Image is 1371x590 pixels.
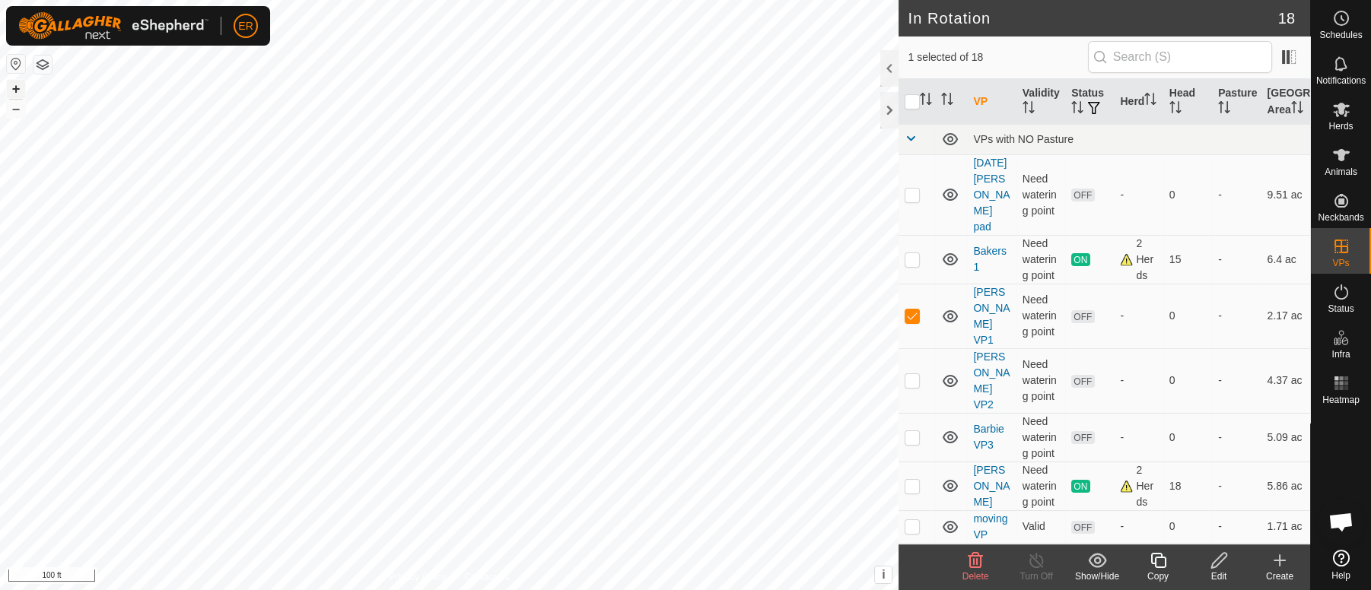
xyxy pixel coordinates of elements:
td: Need watering point [1016,413,1065,462]
span: Heatmap [1322,395,1360,404]
td: Need watering point [1016,348,1065,413]
td: - [1212,154,1261,235]
input: Search (S) [1088,41,1272,73]
p-sorticon: Activate to sort [1071,103,1083,116]
div: Show/Hide [1067,569,1128,583]
a: BarbieVP3 [973,423,1004,451]
a: [PERSON_NAME] VP1 [973,286,1010,346]
div: VPs with NO Pasture [973,133,1304,145]
div: - [1120,519,1156,534]
td: Valid [1016,510,1065,543]
p-sorticon: Activate to sort [1291,103,1303,116]
td: 15 [1163,235,1212,284]
th: VP [967,79,1016,125]
p-sorticon: Activate to sort [941,95,953,107]
td: 0 [1163,510,1212,543]
button: Map Layers [33,56,52,74]
div: 2 Herds [1120,236,1156,284]
a: [PERSON_NAME] [973,464,1010,508]
button: + [7,80,25,98]
span: OFF [1071,310,1094,323]
p-sorticon: Activate to sort [1218,103,1230,116]
td: 18 [1163,462,1212,510]
div: Turn Off [1006,569,1067,583]
span: OFF [1071,189,1094,201]
span: OFF [1071,431,1094,444]
td: 9.51 ac [1261,154,1310,235]
th: Status [1065,79,1114,125]
span: Infra [1331,350,1350,359]
div: 2 Herds [1120,462,1156,510]
div: Create [1249,569,1310,583]
td: 0 [1163,284,1212,348]
button: Reset Map [7,55,25,73]
div: - [1120,430,1156,446]
td: 0 [1163,348,1212,413]
div: - [1120,373,1156,389]
span: Animals [1325,167,1357,176]
div: Copy [1128,569,1188,583]
td: 6.4 ac [1261,235,1310,284]
a: Privacy Policy [390,570,447,584]
h2: In Rotation [908,9,1277,27]
span: Status [1328,304,1354,313]
td: - [1212,510,1261,543]
td: - [1212,348,1261,413]
a: Help [1311,544,1371,586]
td: 2.17 ac [1261,284,1310,348]
td: - [1212,235,1261,284]
img: Gallagher Logo [18,12,208,40]
td: 1.71 ac [1261,510,1310,543]
a: moving VP [973,512,1007,541]
td: Need watering point [1016,462,1065,510]
td: 0 [1163,154,1212,235]
p-sorticon: Activate to sort [920,95,932,107]
a: [DATE] [PERSON_NAME] pad [973,157,1010,233]
th: Herd [1114,79,1163,125]
button: – [7,100,25,118]
a: [PERSON_NAME] VP2 [973,351,1010,411]
th: Pasture [1212,79,1261,125]
td: 5.86 ac [1261,462,1310,510]
span: Neckbands [1318,213,1363,222]
td: Need watering point [1016,154,1065,235]
div: Edit [1188,569,1249,583]
span: Notifications [1316,76,1366,85]
td: Need watering point [1016,235,1065,284]
p-sorticon: Activate to sort [1169,103,1182,116]
p-sorticon: Activate to sort [1023,103,1035,116]
button: i [875,566,892,583]
td: - [1212,413,1261,462]
td: - [1212,462,1261,510]
span: Help [1331,571,1350,580]
span: 18 [1278,7,1295,30]
td: 5.09 ac [1261,413,1310,462]
td: Need watering point [1016,284,1065,348]
p-sorticon: Activate to sort [1144,95,1156,107]
span: i [882,568,885,581]
th: [GEOGRAPHIC_DATA] Area [1261,79,1310,125]
span: 1 selected of 18 [908,49,1087,65]
span: VPs [1332,259,1349,268]
span: OFF [1071,375,1094,388]
span: Herds [1328,122,1353,131]
span: Delete [962,571,989,582]
span: ER [238,18,253,34]
span: ON [1071,253,1089,266]
span: Schedules [1319,30,1362,40]
td: 4.37 ac [1261,348,1310,413]
th: Head [1163,79,1212,125]
div: - [1120,308,1156,324]
a: Bakers 1 [973,245,1007,273]
span: ON [1071,480,1089,493]
div: Open chat [1319,499,1364,544]
th: Validity [1016,79,1065,125]
td: 0 [1163,413,1212,462]
a: Contact Us [464,570,509,584]
div: - [1120,187,1156,203]
span: OFF [1071,521,1094,534]
td: - [1212,284,1261,348]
